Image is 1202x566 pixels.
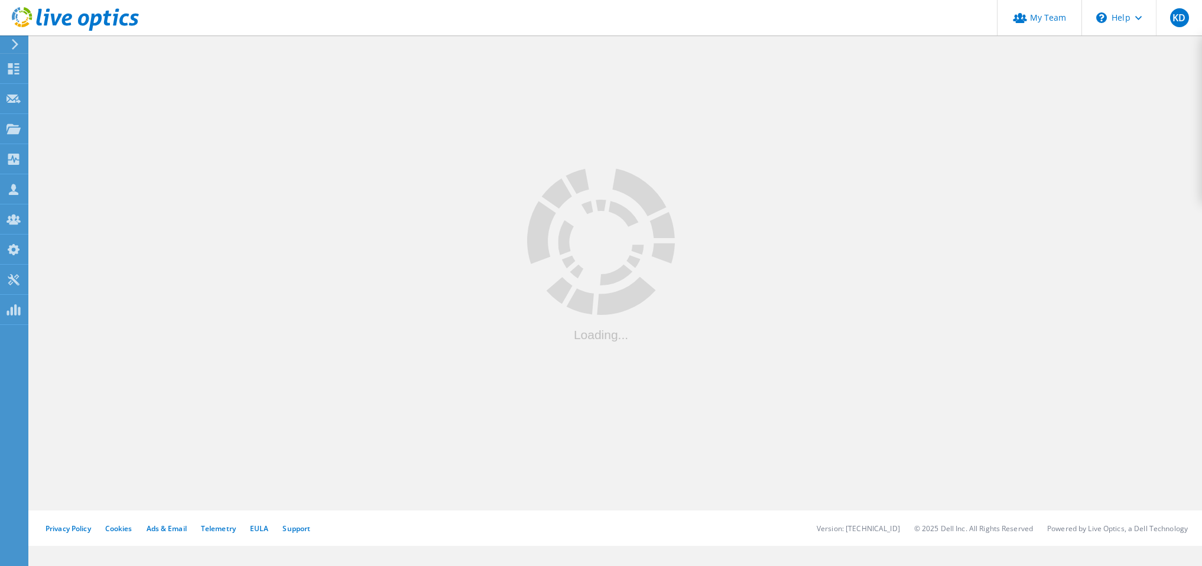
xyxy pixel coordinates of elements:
[527,328,675,341] div: Loading...
[147,523,187,534] a: Ads & Email
[1172,13,1185,22] span: KD
[1096,12,1107,23] svg: \n
[46,523,91,534] a: Privacy Policy
[12,25,139,33] a: Live Optics Dashboard
[282,523,310,534] a: Support
[817,523,900,534] li: Version: [TECHNICAL_ID]
[250,523,268,534] a: EULA
[1047,523,1188,534] li: Powered by Live Optics, a Dell Technology
[201,523,236,534] a: Telemetry
[105,523,132,534] a: Cookies
[914,523,1033,534] li: © 2025 Dell Inc. All Rights Reserved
